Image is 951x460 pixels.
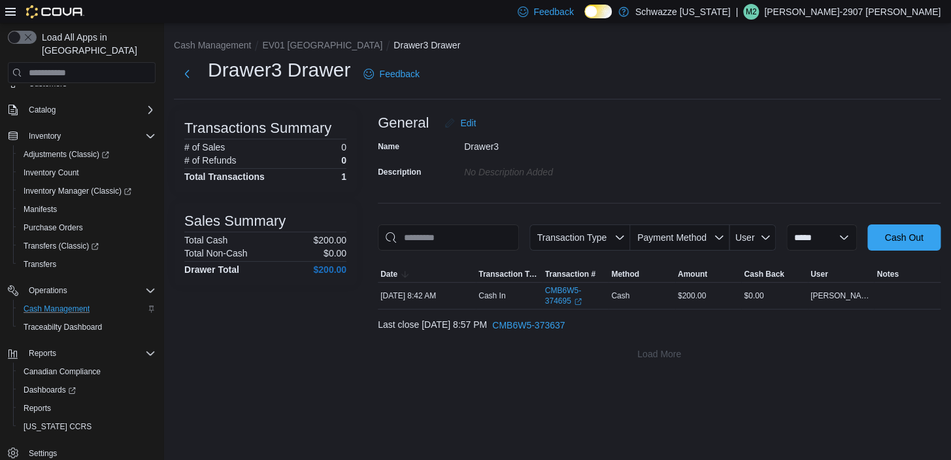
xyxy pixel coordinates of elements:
[18,220,156,236] span: Purchase Orders
[18,301,95,317] a: Cash Management
[24,102,156,118] span: Catalog
[184,264,239,275] h4: Drawer Total
[492,319,565,332] span: CMB6W5-373637
[476,266,542,282] button: Transaction Type
[537,232,607,243] span: Transaction Type
[378,312,941,338] div: Last close [DATE] 8:57 PM
[574,298,582,306] svg: External link
[18,419,97,434] a: [US_STATE] CCRS
[867,224,941,251] button: Cash Out
[675,266,742,282] button: Amount
[379,67,419,80] span: Feedback
[635,4,731,20] p: Schwazze [US_STATE]
[13,399,161,417] button: Reports
[13,200,161,219] button: Manifests
[24,304,90,314] span: Cash Management
[18,202,156,217] span: Manifests
[24,259,56,270] span: Transfers
[378,266,476,282] button: Date
[533,5,573,18] span: Feedback
[18,382,81,398] a: Dashboards
[208,57,350,83] h1: Drawer3 Drawer
[764,4,941,20] p: [PERSON_NAME]-2907 [PERSON_NAME]
[13,182,161,200] a: Inventory Manager (Classic)
[678,269,707,279] span: Amount
[743,4,759,20] div: Matthew-2907 Padilla
[18,319,156,335] span: Traceabilty Dashboard
[746,4,757,20] span: M2
[464,162,639,177] div: No Description added
[341,142,346,152] p: 0
[13,417,161,436] button: [US_STATE] CCRS
[262,40,382,50] button: EV01 [GEOGRAPHIC_DATA]
[184,142,225,152] h6: # of Sales
[378,167,421,177] label: Description
[174,39,941,54] nav: An example of EuiBreadcrumbs
[741,266,808,282] button: Cash Back
[884,231,923,244] span: Cash Out
[678,291,706,301] span: $200.00
[18,165,84,181] a: Inventory Count
[24,149,109,160] span: Adjustments (Classic)
[378,288,476,304] div: [DATE] 8:42 AM
[29,348,56,359] span: Reports
[874,266,941,282] button: Notes
[18,400,156,416] span: Reports
[18,183,156,199] span: Inventory Manager (Classic)
[24,102,61,118] button: Catalog
[174,61,200,87] button: Next
[18,364,156,380] span: Canadian Compliance
[735,232,755,243] span: User
[24,283,156,298] span: Operations
[876,269,898,279] span: Notes
[18,382,156,398] span: Dashboards
[18,364,106,380] a: Canadian Compliance
[18,419,156,434] span: Washington CCRS
[184,213,286,229] h3: Sales Summary
[29,131,61,141] span: Inventory
[24,322,102,332] span: Traceabilty Dashboard
[324,248,346,258] p: $0.00
[13,145,161,164] a: Adjustments (Classic)
[13,381,161,399] a: Dashboards
[810,269,828,279] span: User
[24,421,92,432] span: [US_STATE] CCRS
[810,291,872,301] span: [PERSON_NAME]-2907 [PERSON_NAME]
[24,403,51,414] span: Reports
[584,5,612,18] input: Dark Mode
[729,224,776,251] button: User
[341,171,346,182] h4: 1
[378,224,519,251] input: This is a search bar. As you type, the results lower in the page will automatically filter.
[3,101,161,119] button: Catalog
[609,266,675,282] button: Method
[313,264,346,275] h4: $200.00
[24,186,131,196] span: Inventory Manager (Classic)
[18,238,156,254] span: Transfers (Classic)
[542,266,609,282] button: Transaction #
[18,400,56,416] a: Reports
[313,235,346,245] p: $200.00
[611,269,639,279] span: Method
[24,385,76,395] span: Dashboards
[18,301,156,317] span: Cash Management
[378,115,429,131] h3: General
[393,40,460,50] button: Drawer3 Drawer
[18,183,137,199] a: Inventory Manager (Classic)
[184,120,331,136] h3: Transactions Summary
[18,147,114,162] a: Adjustments (Classic)
[545,269,595,279] span: Transaction #
[380,269,397,279] span: Date
[13,237,161,255] a: Transfers (Classic)
[24,222,83,233] span: Purchase Orders
[478,269,540,279] span: Transaction Type
[24,168,79,178] span: Inventory Count
[37,31,156,57] span: Load All Apps in [GEOGRAPHIC_DATA]
[18,220,88,236] a: Purchase Orders
[460,116,476,130] span: Edit
[545,285,607,306] a: CMB6W5-374695External link
[3,127,161,145] button: Inventory
[174,40,251,50] button: Cash Management
[29,285,67,296] span: Operations
[29,448,57,459] span: Settings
